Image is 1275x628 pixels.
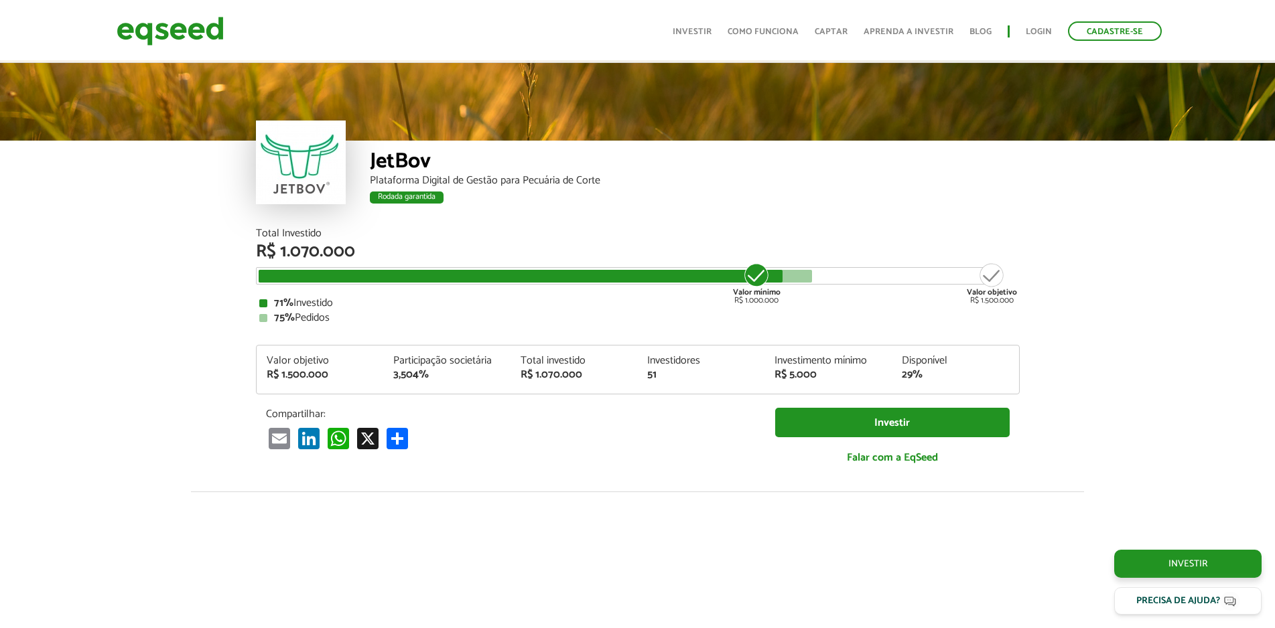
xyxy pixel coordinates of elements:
[647,370,754,380] div: 51
[295,427,322,449] a: LinkedIn
[370,191,444,204] div: Rodada garantida
[256,228,1020,239] div: Total Investido
[521,356,628,366] div: Total investido
[1068,21,1162,41] a: Cadastre-se
[775,444,1010,471] a: Falar com a EqSeed
[967,262,1017,305] div: R$ 1.500.000
[969,27,992,36] a: Blog
[370,151,1020,175] div: JetBov
[902,356,1009,366] div: Disponível
[967,286,1017,299] strong: Valor objetivo
[267,356,374,366] div: Valor objetivo
[775,370,882,380] div: R$ 5.000
[259,298,1016,309] div: Investido
[728,27,799,36] a: Como funciona
[775,408,1010,438] a: Investir
[354,427,381,449] a: X
[521,370,628,380] div: R$ 1.070.000
[1114,550,1262,578] a: Investir
[393,370,500,380] div: 3,504%
[384,427,411,449] a: Compartilhar
[274,294,293,312] strong: 71%
[775,356,882,366] div: Investimento mínimo
[325,427,352,449] a: WhatsApp
[1026,27,1052,36] a: Login
[864,27,953,36] a: Aprenda a investir
[733,286,781,299] strong: Valor mínimo
[732,262,782,305] div: R$ 1.000.000
[393,356,500,366] div: Participação societária
[256,243,1020,260] div: R$ 1.070.000
[259,313,1016,323] div: Pedidos
[266,427,293,449] a: Email
[370,175,1020,186] div: Plataforma Digital de Gestão para Pecuária de Corte
[815,27,848,36] a: Captar
[117,13,224,49] img: EqSeed
[266,408,755,420] p: Compartilhar:
[673,27,712,36] a: Investir
[902,370,1009,380] div: 29%
[274,309,295,327] strong: 75%
[647,356,754,366] div: Investidores
[267,370,374,380] div: R$ 1.500.000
